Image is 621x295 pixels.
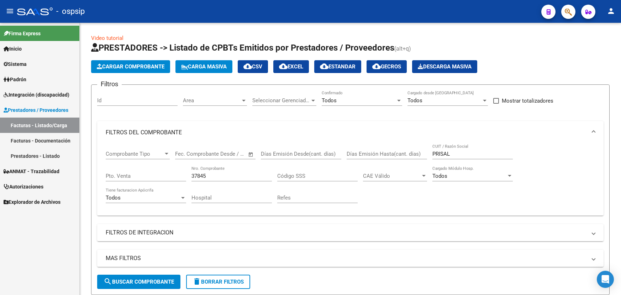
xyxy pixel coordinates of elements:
mat-expansion-panel-header: MAS FILTROS [97,250,604,267]
mat-icon: cloud_download [279,62,288,71]
span: Area [183,97,241,104]
span: Prestadores / Proveedores [4,106,68,114]
mat-panel-title: FILTROS DEL COMPROBANTE [106,129,586,136]
span: Mostrar totalizadores [502,97,553,105]
span: Autorizaciones [4,183,43,191]
span: Firma Express [4,30,41,37]
mat-icon: cloud_download [320,62,328,71]
mat-icon: menu [6,7,14,15]
div: FILTROS DEL COMPROBANTE [97,144,604,216]
span: Buscar Comprobante [104,279,174,285]
span: CAE Válido [363,173,421,179]
button: Cargar Comprobante [91,60,170,73]
span: Explorador de Archivos [4,198,60,206]
span: Gecros [372,63,401,70]
span: Cargar Comprobante [97,63,164,70]
span: - ospsip [56,4,85,19]
app-download-masive: Descarga masiva de comprobantes (adjuntos) [412,60,477,73]
span: (alt+q) [394,45,411,52]
input: Fecha fin [210,151,245,157]
button: CSV [238,60,268,73]
button: Borrar Filtros [186,275,250,289]
mat-icon: search [104,277,112,286]
a: Video tutorial [91,35,123,41]
span: Todos [407,97,422,104]
mat-expansion-panel-header: FILTROS DEL COMPROBANTE [97,121,604,144]
span: ANMAT - Trazabilidad [4,167,59,175]
mat-icon: delete [193,277,201,286]
button: Open calendar [247,150,255,159]
span: Descarga Masiva [418,63,472,70]
span: Inicio [4,45,22,53]
mat-icon: person [607,7,615,15]
span: Todos [432,173,447,179]
mat-panel-title: MAS FILTROS [106,254,586,262]
mat-expansion-panel-header: FILTROS DE INTEGRACION [97,224,604,241]
span: PRESTADORES -> Listado de CPBTs Emitidos por Prestadores / Proveedores [91,43,394,53]
button: Gecros [367,60,407,73]
mat-panel-title: FILTROS DE INTEGRACION [106,229,586,237]
button: Descarga Masiva [412,60,477,73]
input: Fecha inicio [175,151,204,157]
span: EXCEL [279,63,303,70]
button: Buscar Comprobante [97,275,180,289]
div: Open Intercom Messenger [597,271,614,288]
span: Comprobante Tipo [106,151,163,157]
span: Todos [106,195,121,201]
span: Seleccionar Gerenciador [252,97,310,104]
span: Todos [322,97,337,104]
span: Carga Masiva [181,63,227,70]
h3: Filtros [97,79,122,89]
span: CSV [243,63,262,70]
button: Estandar [314,60,361,73]
span: Padrón [4,76,26,83]
mat-icon: cloud_download [372,62,381,71]
span: Borrar Filtros [193,279,244,285]
button: Carga Masiva [175,60,232,73]
span: Sistema [4,60,27,68]
span: Integración (discapacidad) [4,91,69,99]
mat-icon: cloud_download [243,62,252,71]
button: EXCEL [273,60,309,73]
span: Estandar [320,63,356,70]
